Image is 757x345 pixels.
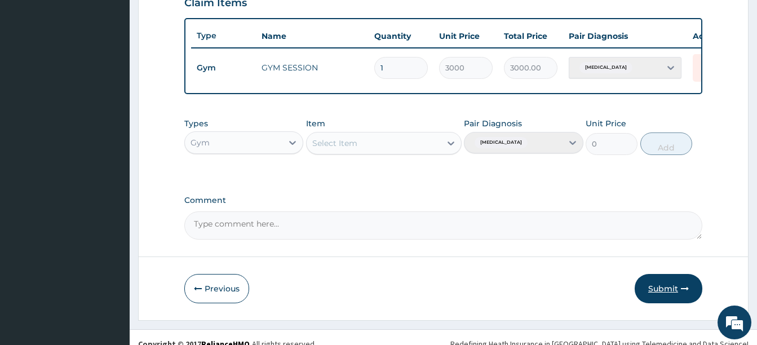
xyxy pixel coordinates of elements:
th: Unit Price [433,25,498,47]
th: Type [191,25,256,46]
img: d_794563401_company_1708531726252_794563401 [21,56,46,85]
button: Previous [184,274,249,303]
button: Submit [635,274,702,303]
th: Quantity [369,25,433,47]
label: Comment [184,196,702,205]
th: Actions [687,25,743,47]
textarea: Type your message and hit 'Enter' [6,227,215,267]
th: Total Price [498,25,563,47]
label: Types [184,119,208,129]
div: Gym [191,137,210,148]
button: Add [640,132,692,155]
th: Pair Diagnosis [563,25,687,47]
label: Item [306,118,325,129]
label: Pair Diagnosis [464,118,522,129]
th: Name [256,25,369,47]
span: We're online! [65,101,156,215]
td: GYM SESSION [256,56,369,79]
div: Chat with us now [59,63,189,78]
td: Gym [191,57,256,78]
div: Select Item [312,138,357,149]
div: Minimize live chat window [185,6,212,33]
label: Unit Price [586,118,626,129]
